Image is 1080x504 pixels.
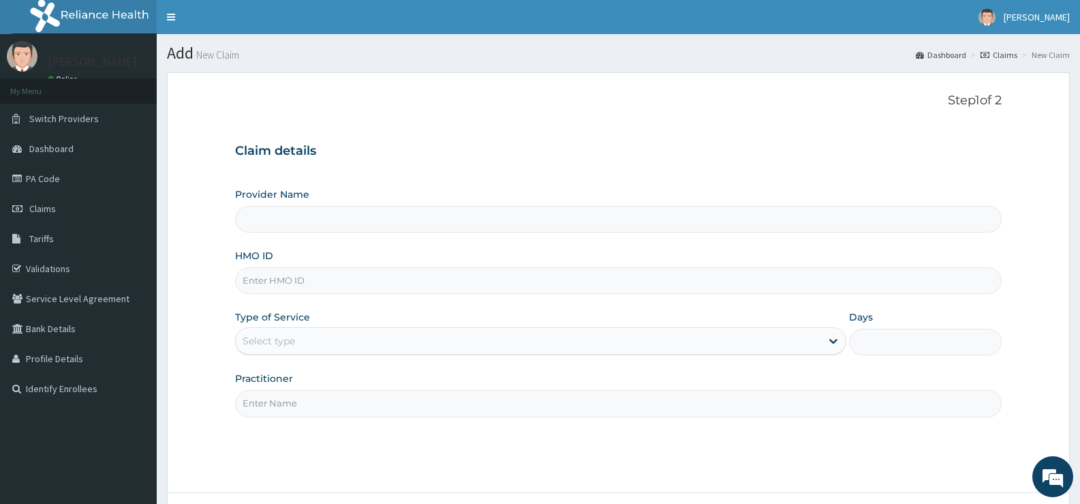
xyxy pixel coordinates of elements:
[7,41,37,72] img: User Image
[916,49,966,61] a: Dashboard
[235,390,1002,417] input: Enter Name
[29,113,99,125] span: Switch Providers
[48,55,137,68] p: [PERSON_NAME]
[243,334,295,348] div: Select type
[235,188,309,201] label: Provider Name
[235,267,1002,294] input: Enter HMO ID
[167,44,1070,62] h1: Add
[29,233,54,245] span: Tariffs
[235,93,1002,108] p: Step 1 of 2
[235,249,273,263] label: HMO ID
[849,310,873,324] label: Days
[981,49,1017,61] a: Claims
[29,203,56,215] span: Claims
[194,50,239,60] small: New Claim
[48,74,80,84] a: Online
[235,144,1002,159] h3: Claim details
[1004,11,1070,23] span: [PERSON_NAME]
[29,143,74,155] span: Dashboard
[235,372,293,385] label: Practitioner
[235,310,310,324] label: Type of Service
[978,9,996,26] img: User Image
[1019,49,1070,61] li: New Claim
